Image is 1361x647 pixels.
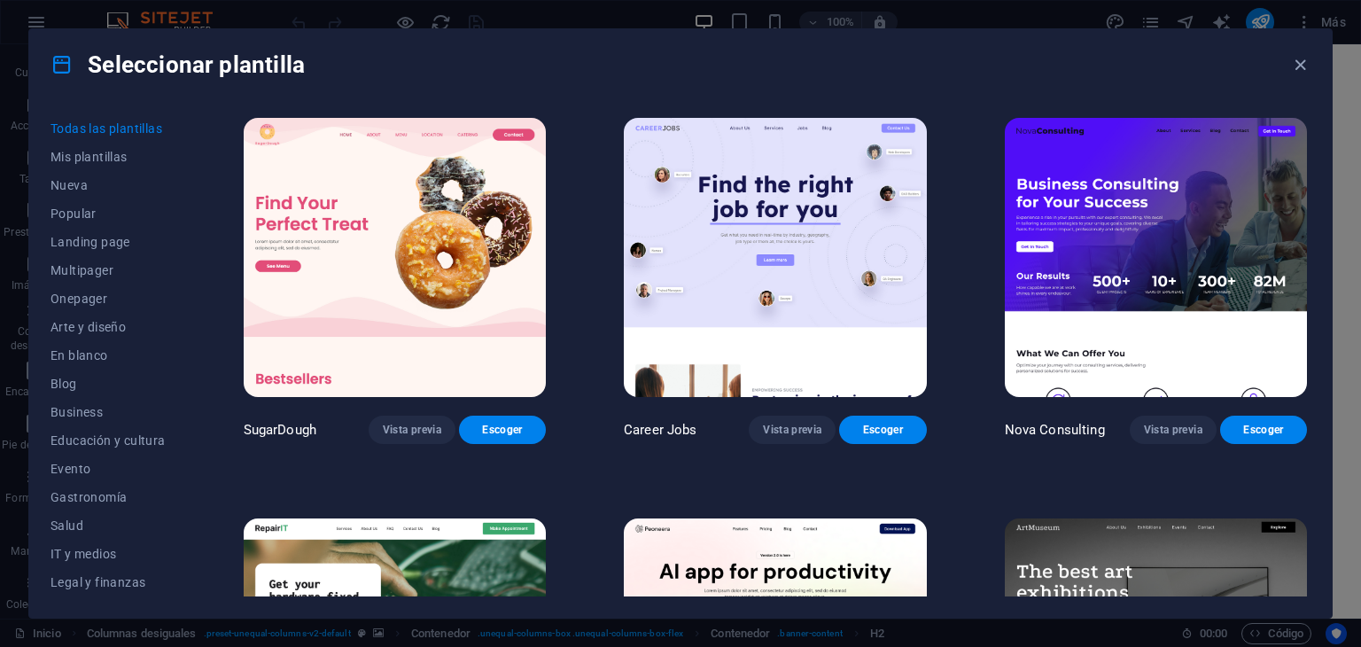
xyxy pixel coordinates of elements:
[51,348,166,362] span: En blanco
[51,455,166,483] button: Evento
[1005,118,1307,397] img: Nova Consulting
[473,423,532,437] span: Escoger
[51,405,166,419] span: Business
[369,416,455,444] button: Vista previa
[51,292,166,306] span: Onepager
[51,511,166,540] button: Salud
[51,320,166,334] span: Arte y diseño
[51,313,166,341] button: Arte y diseño
[244,421,316,439] p: SugarDough
[51,51,305,79] h4: Seleccionar plantilla
[763,423,821,437] span: Vista previa
[51,547,166,561] span: IT y medios
[51,398,166,426] button: Business
[51,490,166,504] span: Gastronomía
[51,285,166,313] button: Onepager
[1144,423,1202,437] span: Vista previa
[51,483,166,511] button: Gastronomía
[51,150,166,164] span: Mis plantillas
[624,421,697,439] p: Career Jobs
[51,199,166,228] button: Popular
[51,228,166,256] button: Landing page
[383,423,441,437] span: Vista previa
[51,263,166,277] span: Multipager
[51,462,166,476] span: Evento
[51,171,166,199] button: Nueva
[51,178,166,192] span: Nueva
[51,575,166,589] span: Legal y finanzas
[51,114,166,143] button: Todas las plantillas
[51,518,166,533] span: Salud
[51,256,166,285] button: Multipager
[51,370,166,398] button: Blog
[51,433,166,448] span: Educación y cultura
[51,235,166,249] span: Landing page
[51,568,166,596] button: Legal y finanzas
[51,121,166,136] span: Todas las plantillas
[839,416,926,444] button: Escoger
[1005,421,1105,439] p: Nova Consulting
[51,341,166,370] button: En blanco
[1220,416,1307,444] button: Escoger
[51,540,166,568] button: IT y medios
[1234,423,1293,437] span: Escoger
[51,377,166,391] span: Blog
[1130,416,1217,444] button: Vista previa
[459,416,546,444] button: Escoger
[51,143,166,171] button: Mis plantillas
[624,118,926,397] img: Career Jobs
[51,426,166,455] button: Educación y cultura
[853,423,912,437] span: Escoger
[749,416,836,444] button: Vista previa
[244,118,546,397] img: SugarDough
[51,207,166,221] span: Popular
